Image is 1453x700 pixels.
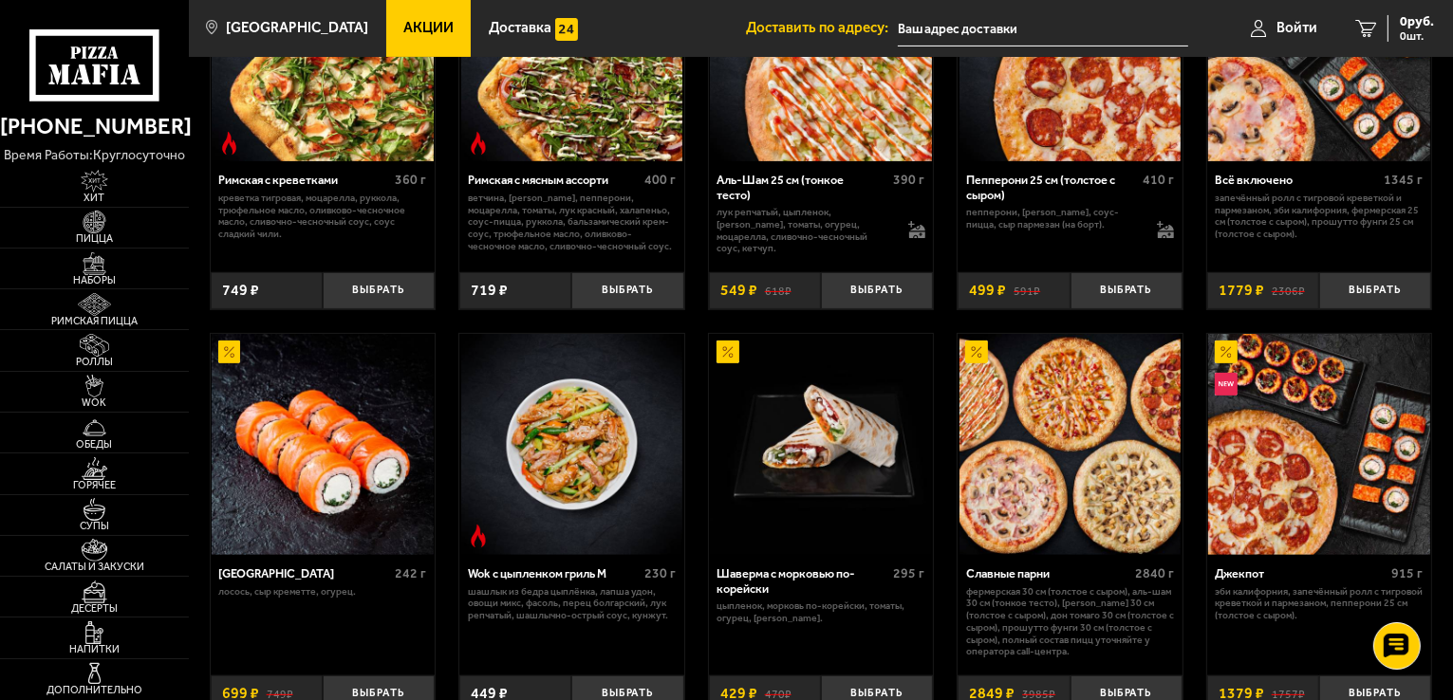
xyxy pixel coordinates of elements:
button: Выбрать [571,272,683,309]
img: Wok с цыпленком гриль M [461,334,683,556]
span: 360 г [395,172,426,188]
span: 1345 г [1385,172,1424,188]
div: Пепперони 25 см (толстое с сыром) [966,173,1138,202]
span: 295 г [894,565,925,581]
img: Джекпот [1208,334,1430,556]
span: 719 ₽ [471,283,508,298]
span: 549 ₽ [720,283,757,298]
div: [GEOGRAPHIC_DATA] [218,566,390,580]
div: Славные парни [966,566,1130,580]
span: 0 руб. [1400,15,1434,28]
a: Острое блюдоWok с цыпленком гриль M [459,334,684,556]
span: 390 г [894,172,925,188]
span: 2840 г [1135,565,1174,581]
span: 1779 ₽ [1219,283,1264,298]
button: Выбрать [323,272,435,309]
span: [GEOGRAPHIC_DATA] [226,21,368,35]
s: 591 ₽ [1014,283,1040,298]
img: Акционный [218,341,241,363]
div: Аль-Шам 25 см (тонкое тесто) [717,173,888,202]
p: пепперони, [PERSON_NAME], соус-пицца, сыр пармезан (на борт). [966,207,1142,231]
s: 2306 ₽ [1272,283,1305,298]
img: Острое блюдо [467,132,490,155]
a: АкционныйФиладельфия [211,334,436,556]
button: Выбрать [821,272,933,309]
span: 499 ₽ [969,283,1006,298]
span: 0 шт. [1400,30,1434,42]
a: АкционныйНовинкаДжекпот [1207,334,1432,556]
p: креветка тигровая, моцарелла, руккола, трюфельное масло, оливково-чесночное масло, сливочно-чесно... [218,193,426,241]
button: Выбрать [1071,272,1183,309]
span: Акции [403,21,454,35]
div: Джекпот [1215,566,1387,580]
p: лосось, Сыр креметте, огурец. [218,586,426,599]
img: Шаверма с морковью по-корейски [710,334,932,556]
p: ветчина, [PERSON_NAME], пепперони, моцарелла, томаты, лук красный, халапеньо, соус-пицца, руккола... [468,193,676,253]
button: Выбрать [1319,272,1431,309]
span: 749 ₽ [222,283,259,298]
input: Ваш адрес доставки [898,11,1188,46]
img: Новинка [1215,373,1238,396]
a: АкционныйСлавные парни [958,334,1183,556]
span: 242 г [395,565,426,581]
p: шашлык из бедра цыплёнка, лапша удон, овощи микс, фасоль, перец болгарский, лук репчатый, шашлычн... [468,586,676,622]
span: 410 г [1143,172,1174,188]
span: Доставить по адресу: [746,21,898,35]
p: Запечённый ролл с тигровой креветкой и пармезаном, Эби Калифорния, Фермерская 25 см (толстое с сы... [1215,193,1423,241]
p: лук репчатый, цыпленок, [PERSON_NAME], томаты, огурец, моцарелла, сливочно-чесночный соус, кетчуп. [717,207,892,255]
div: Римская с креветками [218,173,390,187]
span: 230 г [644,565,676,581]
img: Акционный [965,341,988,363]
img: Акционный [1215,341,1238,363]
div: Римская с мясным ассорти [468,173,640,187]
p: Эби Калифорния, Запечённый ролл с тигровой креветкой и пармезаном, Пепперони 25 см (толстое с сыр... [1215,586,1423,622]
img: Острое блюдо [467,525,490,547]
p: цыпленок, морковь по-корейски, томаты, огурец, [PERSON_NAME]. [717,600,924,625]
div: Всё включено [1215,173,1379,187]
s: 618 ₽ [765,283,792,298]
span: Доставка [489,21,551,35]
img: Острое блюдо [218,132,241,155]
a: АкционныйШаверма с морковью по-корейски [709,334,934,556]
img: 15daf4d41897b9f0e9f617042186c801.svg [555,18,578,41]
span: 400 г [644,172,676,188]
span: Войти [1276,21,1317,35]
span: 915 г [1392,565,1424,581]
div: Wok с цыпленком гриль M [468,566,640,580]
div: Шаверма с морковью по-корейски [717,566,888,596]
img: Славные парни [959,334,1182,556]
p: Фермерская 30 см (толстое с сыром), Аль-Шам 30 см (тонкое тесто), [PERSON_NAME] 30 см (толстое с ... [966,586,1174,659]
img: Акционный [717,341,739,363]
img: Филадельфия [212,334,434,556]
